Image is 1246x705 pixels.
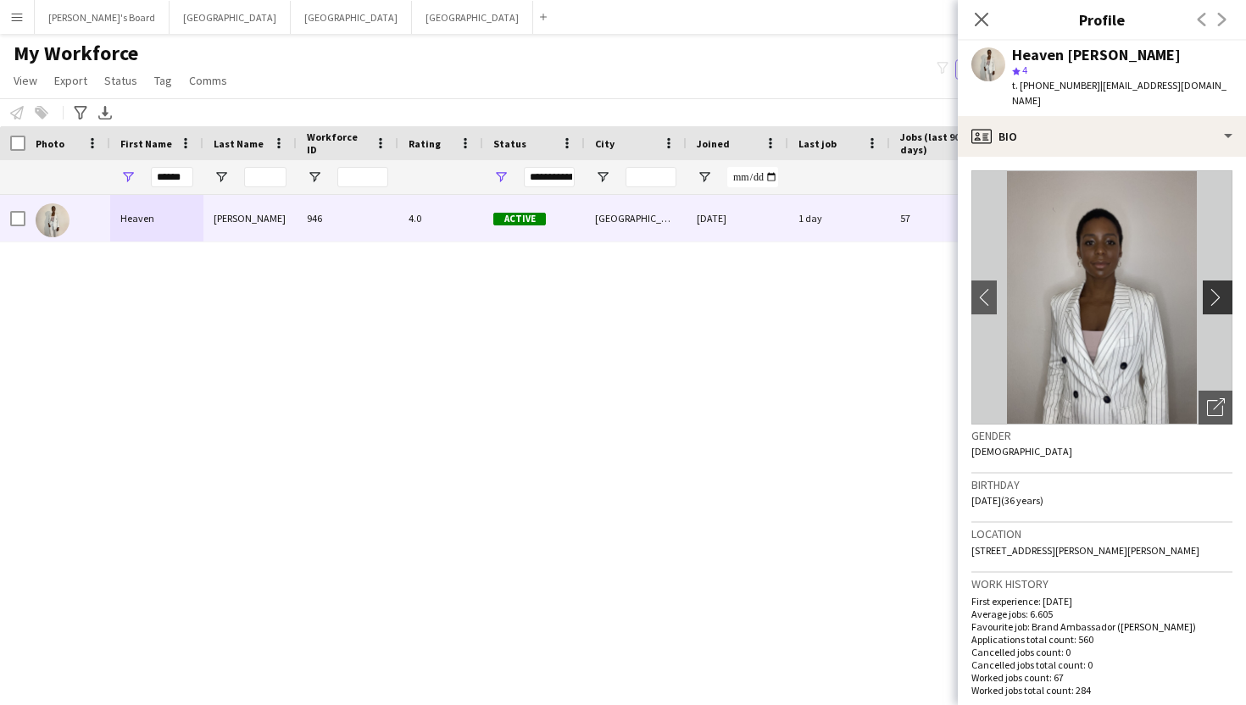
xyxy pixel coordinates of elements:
[971,544,1199,557] span: [STREET_ADDRESS][PERSON_NAME][PERSON_NAME]
[971,595,1232,608] p: First experience: [DATE]
[36,137,64,150] span: Photo
[412,1,533,34] button: [GEOGRAPHIC_DATA]
[626,167,676,187] input: City Filter Input
[1022,64,1027,76] span: 4
[297,195,398,241] div: 946
[110,195,203,241] div: Heaven
[36,203,70,237] img: Heaven Johnson
[244,167,286,187] input: Last Name Filter Input
[337,167,388,187] input: Workforce ID Filter Input
[955,59,1040,80] button: Everyone2,117
[727,167,778,187] input: Joined Filter Input
[398,195,483,241] div: 4.0
[214,169,229,185] button: Open Filter Menu
[409,137,441,150] span: Rating
[97,69,144,92] a: Status
[47,69,94,92] a: Export
[798,137,837,150] span: Last job
[147,69,179,92] a: Tag
[971,671,1232,684] p: Worked jobs count: 67
[595,137,615,150] span: City
[971,445,1072,458] span: [DEMOGRAPHIC_DATA]
[493,137,526,150] span: Status
[182,69,234,92] a: Comms
[1012,47,1181,63] div: Heaven [PERSON_NAME]
[35,1,170,34] button: [PERSON_NAME]'s Board
[971,633,1232,646] p: Applications total count: 560
[189,73,227,88] span: Comms
[697,169,712,185] button: Open Filter Menu
[1012,79,1227,107] span: | [EMAIL_ADDRESS][DOMAIN_NAME]
[1012,79,1100,92] span: t. [PHONE_NUMBER]
[971,526,1232,541] h3: Location
[291,1,412,34] button: [GEOGRAPHIC_DATA]
[120,169,136,185] button: Open Filter Menu
[890,195,1000,241] div: 57
[120,137,172,150] span: First Name
[307,130,368,156] span: Workforce ID
[971,576,1232,591] h3: Work history
[697,137,730,150] span: Joined
[95,103,115,123] app-action-btn: Export XLSX
[971,477,1232,492] h3: Birthday
[151,167,193,187] input: First Name Filter Input
[170,1,291,34] button: [GEOGRAPHIC_DATA]
[958,8,1246,31] h3: Profile
[154,73,172,88] span: Tag
[971,428,1232,443] h3: Gender
[971,170,1232,425] img: Crew avatar or photo
[958,116,1246,157] div: Bio
[971,658,1232,671] p: Cancelled jobs total count: 0
[203,195,297,241] div: [PERSON_NAME]
[14,41,138,66] span: My Workforce
[971,646,1232,658] p: Cancelled jobs count: 0
[585,195,687,241] div: [GEOGRAPHIC_DATA]
[595,169,610,185] button: Open Filter Menu
[493,213,546,225] span: Active
[900,130,970,156] span: Jobs (last 90 days)
[1199,391,1232,425] div: Open photos pop-in
[7,69,44,92] a: View
[971,608,1232,620] p: Average jobs: 6.605
[971,684,1232,697] p: Worked jobs total count: 284
[788,195,890,241] div: 1 day
[493,169,509,185] button: Open Filter Menu
[14,73,37,88] span: View
[54,73,87,88] span: Export
[687,195,788,241] div: [DATE]
[971,494,1043,507] span: [DATE] (36 years)
[971,620,1232,633] p: Favourite job: Brand Ambassador ([PERSON_NAME])
[70,103,91,123] app-action-btn: Advanced filters
[307,169,322,185] button: Open Filter Menu
[104,73,137,88] span: Status
[214,137,264,150] span: Last Name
